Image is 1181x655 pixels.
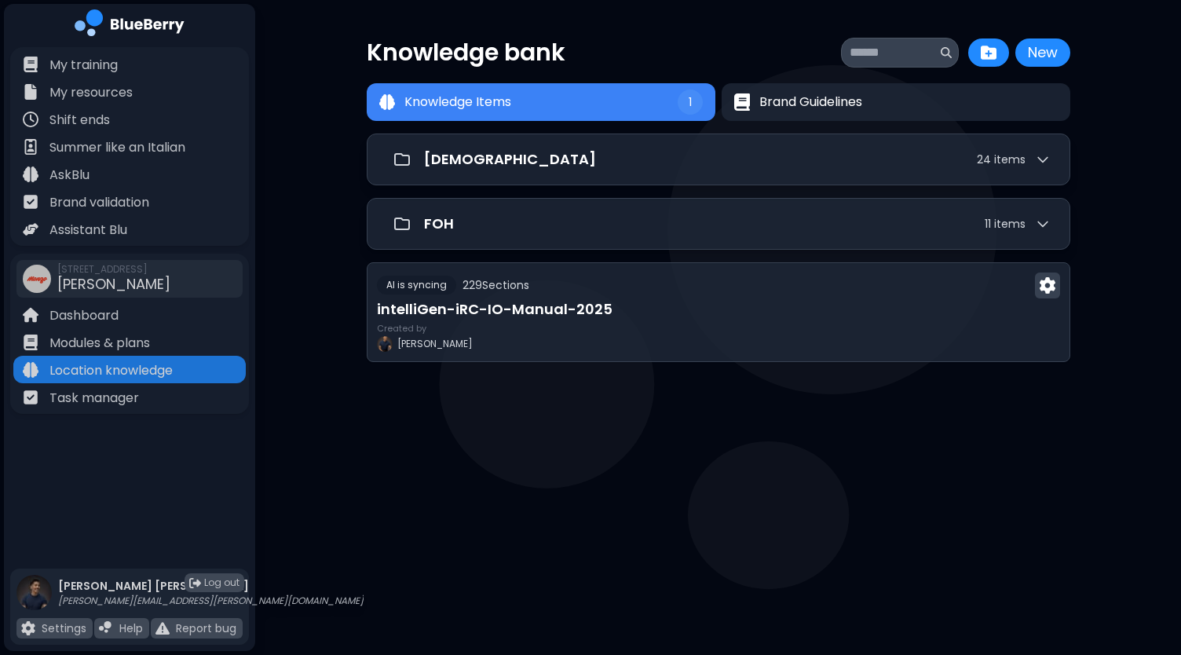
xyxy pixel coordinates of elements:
img: file icon [23,57,38,72]
span: Log out [204,576,239,589]
span: 24 [977,152,1026,166]
img: file icon [23,390,38,405]
p: Created by [377,324,473,333]
img: folder plus icon [981,45,996,60]
p: Modules & plans [49,334,150,353]
img: file icon [23,362,38,378]
span: [PERSON_NAME] [57,274,170,294]
button: Brand GuidelinesBrand Guidelines [722,83,1070,121]
div: AI is syncing229SectionsMenuintelliGen-iRC-IO-Manual-2025Created byprofile image[PERSON_NAME] [367,262,1070,362]
span: Brand Guidelines [759,93,862,112]
p: Task manager [49,389,139,408]
div: AI is syncing [377,276,456,295]
span: item s [994,216,1026,232]
p: My training [49,56,118,75]
p: Shift ends [49,111,110,130]
p: Settings [42,621,86,635]
button: Knowledge ItemsKnowledge Items1 [367,83,715,121]
img: logout [189,577,201,589]
img: file icon [23,335,38,350]
img: Knowledge Items [379,94,395,110]
p: FOH [424,213,454,235]
p: [PERSON_NAME][EMAIL_ADDRESS][PERSON_NAME][DOMAIN_NAME] [58,595,364,607]
span: [STREET_ADDRESS] [57,263,170,276]
img: file icon [23,194,38,210]
p: Report bug [176,621,236,635]
span: 11 [985,217,1026,231]
span: Knowledge Items [404,93,511,112]
img: file icon [23,139,38,155]
img: company thumbnail [23,265,51,293]
img: file icon [155,621,170,635]
img: file icon [21,621,35,635]
p: [PERSON_NAME] [PERSON_NAME] [58,579,364,593]
img: file icon [99,621,113,635]
p: Help [119,621,143,635]
img: file icon [23,307,38,323]
p: Assistant Blu [49,221,127,240]
span: 1 [689,95,692,109]
img: search icon [941,47,952,58]
h3: intelliGen-iRC-IO-Manual-2025 [377,298,1060,320]
p: Summer like an Italian [49,138,185,157]
span: [PERSON_NAME] [397,338,473,350]
button: New [1015,38,1070,67]
p: Dashboard [49,306,119,325]
p: Knowledge bank [367,38,565,67]
img: Menu [1040,277,1055,294]
img: profile photo [16,575,52,626]
p: Location knowledge [49,361,173,380]
img: file icon [23,221,38,237]
p: Brand validation [49,193,149,212]
p: 229 Section s [463,278,529,292]
img: file icon [23,112,38,127]
img: file icon [23,84,38,100]
img: company logo [75,9,185,42]
img: Brand Guidelines [734,93,750,112]
img: profile image [377,336,393,352]
span: item s [994,152,1026,167]
img: file icon [23,166,38,182]
p: AskBlu [49,166,90,185]
p: My resources [49,83,133,102]
p: [DEMOGRAPHIC_DATA] [424,148,596,170]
